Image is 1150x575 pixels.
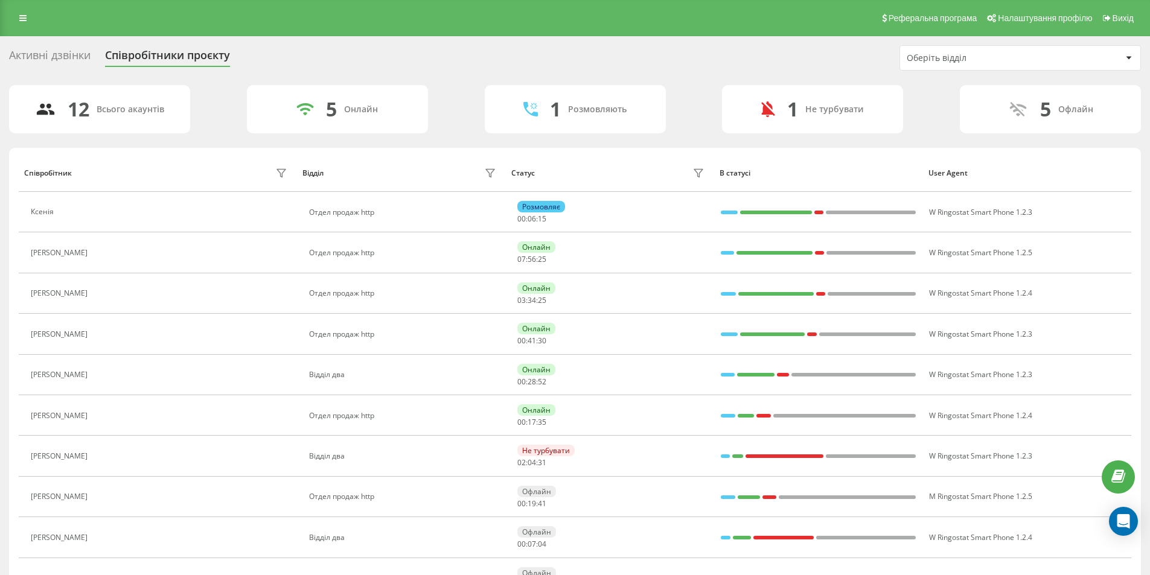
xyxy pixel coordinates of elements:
[517,364,555,375] div: Онлайн
[720,169,917,177] div: В статусі
[528,539,536,549] span: 07
[517,241,555,253] div: Онлайн
[929,369,1032,380] span: W Ringostat Smart Phone 1.2.3
[31,370,91,379] div: [PERSON_NAME]
[517,418,546,427] div: : :
[309,370,499,379] div: Відділ два
[538,539,546,549] span: 04
[929,451,1032,461] span: W Ringostat Smart Phone 1.2.3
[929,288,1032,298] span: W Ringostat Smart Phone 1.2.4
[528,417,536,427] span: 17
[309,208,499,217] div: Отдел продаж http
[309,452,499,460] div: Відділ два
[517,417,526,427] span: 00
[31,249,91,257] div: [PERSON_NAME]
[929,207,1032,217] span: W Ringostat Smart Phone 1.2.3
[528,335,536,346] span: 41
[538,254,546,264] span: 25
[517,323,555,334] div: Онлайн
[517,376,526,387] span: 00
[326,98,337,121] div: 5
[31,411,91,420] div: [PERSON_NAME]
[517,201,565,212] div: Розмовляє
[517,498,526,509] span: 00
[929,491,1032,501] span: M Ringostat Smart Phone 1.2.5
[309,411,499,420] div: Отдел продаж http
[907,53,1051,63] div: Оберіть відділ
[309,289,499,297] div: Отдел продаж http
[9,49,91,68] div: Активні дзвінки
[309,249,499,257] div: Отдел продаж http
[31,330,91,338] div: [PERSON_NAME]
[787,98,798,121] div: 1
[517,526,556,538] div: Офлайн
[528,498,536,509] span: 19
[929,247,1032,258] span: W Ringostat Smart Phone 1.2.5
[929,532,1032,542] span: W Ringostat Smart Phone 1.2.4
[517,539,526,549] span: 00
[31,452,91,460] div: [PERSON_NAME]
[31,492,91,501] div: [PERSON_NAME]
[998,13,1092,23] span: Налаштування профілю
[538,376,546,387] span: 52
[517,215,546,223] div: : :
[517,459,546,467] div: : :
[1058,104,1093,115] div: Офлайн
[517,254,526,264] span: 07
[24,169,72,177] div: Співробітник
[805,104,864,115] div: Не турбувати
[528,214,536,224] span: 06
[538,498,546,509] span: 41
[517,337,546,345] div: : :
[517,214,526,224] span: 00
[517,500,546,508] div: : :
[528,457,536,468] span: 04
[538,417,546,427] span: 35
[517,486,556,497] div: Офлайн
[31,289,91,297] div: [PERSON_NAME]
[528,295,536,305] span: 34
[1109,507,1138,536] div: Open Intercom Messenger
[517,457,526,468] span: 02
[517,255,546,264] div: : :
[929,410,1032,421] span: W Ringostat Smart Phone 1.2.4
[538,214,546,224] span: 15
[517,335,526,346] span: 00
[528,376,536,387] span: 28
[517,282,555,294] div: Онлайн
[538,457,546,468] span: 31
[517,404,555,416] div: Онлайн
[517,378,546,386] div: : :
[928,169,1126,177] div: User Agent
[517,445,575,456] div: Не турбувати
[538,335,546,346] span: 30
[309,492,499,501] div: Отдел продаж http
[1040,98,1051,121] div: 5
[538,295,546,305] span: 25
[302,169,324,177] div: Відділ
[309,533,499,542] div: Відділ два
[31,533,91,542] div: [PERSON_NAME]
[344,104,378,115] div: Онлайн
[1113,13,1134,23] span: Вихід
[105,49,230,68] div: Співробітники проєкту
[31,208,57,216] div: Ксенія
[517,296,546,305] div: : :
[568,104,627,115] div: Розмовляють
[517,540,546,548] div: : :
[517,295,526,305] span: 03
[528,254,536,264] span: 56
[97,104,164,115] div: Всього акаунтів
[68,98,89,121] div: 12
[889,13,977,23] span: Реферальна програма
[929,329,1032,339] span: W Ringostat Smart Phone 1.2.3
[511,169,535,177] div: Статус
[309,330,499,338] div: Отдел продаж http
[550,98,561,121] div: 1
